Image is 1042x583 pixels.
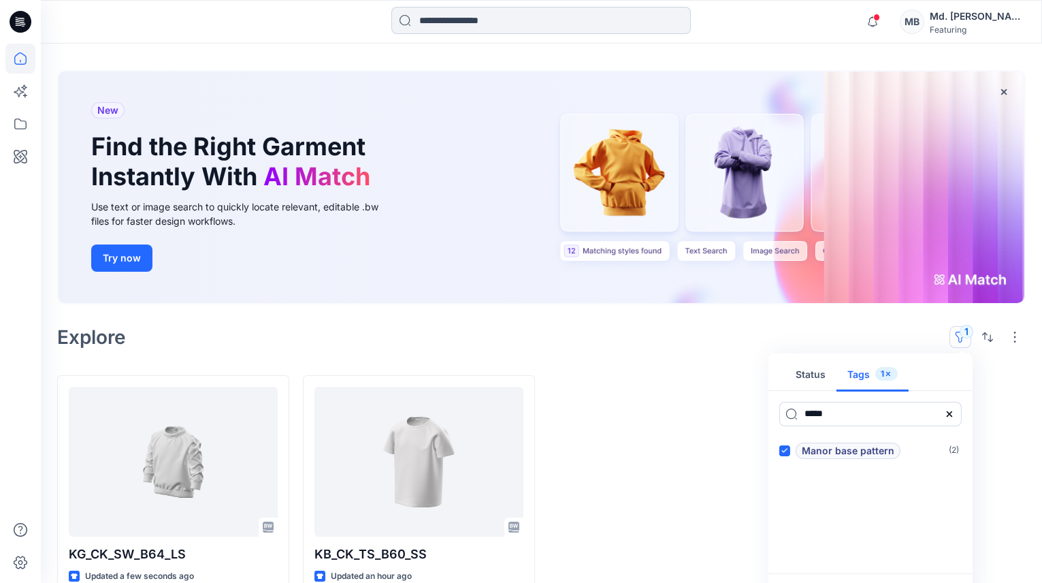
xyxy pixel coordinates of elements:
p: ( 2 ) [949,443,959,458]
div: Featuring [930,25,1025,35]
h1: Find the Right Garment Instantly With [91,132,377,191]
p: KG_CK_SW_B64_LS [69,545,278,564]
h2: Explore [57,326,126,348]
div: Md. [PERSON_NAME] [930,8,1025,25]
span: AI Match [263,161,370,191]
button: Status [785,358,836,391]
button: Tags [836,358,909,391]
p: Manor base pattern [802,442,894,458]
span: New [97,102,118,119]
p: KB_CK_TS_B60_SS [314,545,523,564]
button: Try now [91,245,152,272]
button: 1 [949,326,971,348]
div: MB [900,10,924,34]
a: KG_CK_SW_B64_LS [69,387,278,537]
div: Use text or image search to quickly locate relevant, editable .bw files for faster design workflows. [91,200,397,228]
p: 1 [881,367,884,381]
a: KB_CK_TS_B60_SS [314,387,523,537]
